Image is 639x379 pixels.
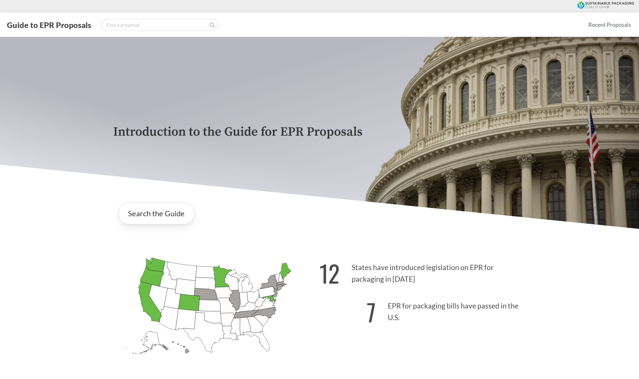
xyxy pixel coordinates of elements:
strong: 7 [367,294,376,329]
p: Introduction to the Guide for EPR Proposals [113,125,526,139]
p: States have introduced legislation on EPR for packaging in [DATE] [319,252,526,291]
a: Search the Guide [118,202,194,224]
p: EPR for packaging bills have passed in the U.S. [319,291,526,329]
button: Guide to EPR Proposals [5,20,93,30]
a: Recent Proposals [586,18,634,32]
input: Find a proposal [101,19,219,31]
strong: 12 [319,256,340,291]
